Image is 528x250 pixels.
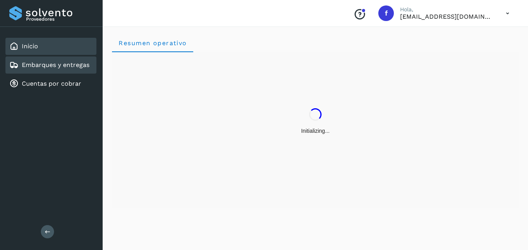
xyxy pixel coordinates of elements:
[5,38,96,55] div: Inicio
[5,75,96,92] div: Cuentas por cobrar
[22,61,89,69] a: Embarques y entregas
[400,6,493,13] p: Hola,
[26,16,93,22] p: Proveedores
[22,42,38,50] a: Inicio
[400,13,493,20] p: facturacion@hcarga.com
[5,56,96,74] div: Embarques y entregas
[118,39,187,47] span: Resumen operativo
[22,80,81,87] a: Cuentas por cobrar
